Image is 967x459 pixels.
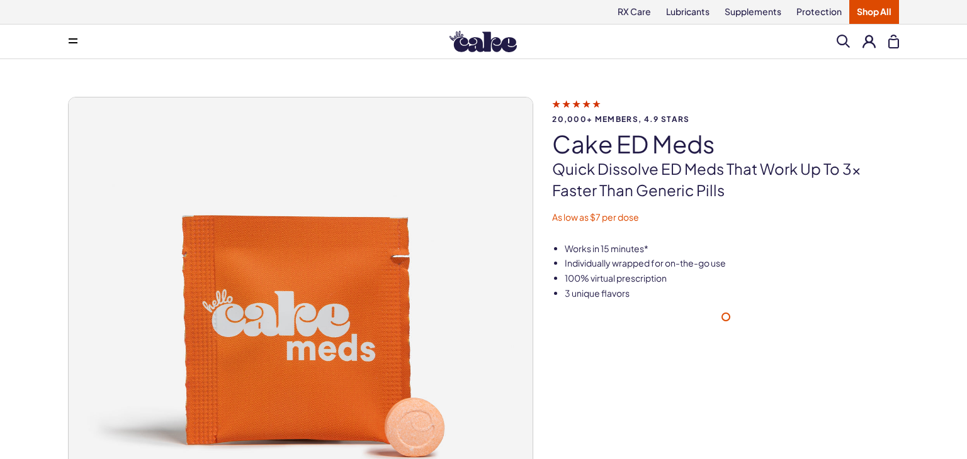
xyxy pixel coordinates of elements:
[450,31,517,52] img: Hello Cake
[552,158,899,201] p: Quick dissolve ED Meds that work up to 3x faster than generic pills
[565,272,899,285] li: 100% virtual prescription
[552,131,899,157] h1: Cake ED Meds
[552,98,899,123] a: 20,000+ members, 4.9 stars
[552,115,899,123] span: 20,000+ members, 4.9 stars
[552,211,899,224] p: As low as $7 per dose
[565,287,899,300] li: 3 unique flavors
[565,257,899,270] li: Individually wrapped for on-the-go use
[565,243,899,255] li: Works in 15 minutes*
